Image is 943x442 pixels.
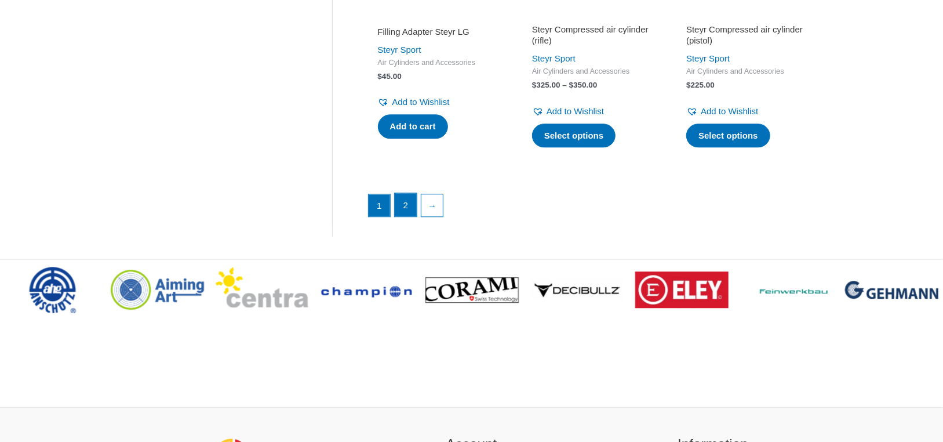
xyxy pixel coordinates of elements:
a: Steyr Compressed air cylinder (rifle) [532,24,654,51]
a: Select options for “Steyr Compressed air cylinder (pistol)” [686,124,770,148]
bdi: 325.00 [532,81,560,89]
a: Steyr Sport [532,53,576,63]
iframe: Customer reviews powered by Trustpilot [532,10,654,24]
a: Steyr Compressed air cylinder (pistol) [686,24,808,51]
bdi: 225.00 [686,81,715,89]
img: brand logo [635,271,729,308]
span: Air Cylinders and Accessories [532,67,654,77]
span: Add to Wishlist [547,106,604,116]
a: Steyr Sport [378,45,421,55]
iframe: Customer reviews powered by Trustpilot [378,10,500,24]
a: Filling Adapter Steyr LG [378,26,500,42]
a: Select options for “Steyr Compressed air cylinder (rifle)” [532,124,616,148]
span: – [562,81,567,89]
h2: Filling Adapter Steyr LG [378,26,500,38]
bdi: 350.00 [569,81,598,89]
span: Add to Wishlist [701,106,758,116]
bdi: 45.00 [378,72,402,81]
h2: Steyr Compressed air cylinder (pistol) [686,24,808,46]
span: $ [686,81,691,89]
span: $ [378,72,383,81]
span: Add to Wishlist [392,97,450,107]
a: Steyr Sport [686,53,730,63]
h2: Steyr Compressed air cylinder (rifle) [532,24,654,46]
a: → [421,194,443,216]
a: Page 2 [395,193,417,216]
nav: Product Pagination [367,193,819,223]
a: Add to Wishlist [532,103,604,119]
span: $ [569,81,574,89]
a: Add to Wishlist [378,94,450,110]
a: Add to Wishlist [686,103,758,119]
span: $ [532,81,537,89]
span: Air Cylinders and Accessories [378,58,500,68]
a: Add to cart: “Filling Adapter Steyr LG” [378,114,448,139]
iframe: Customer reviews powered by Trustpilot [686,10,808,24]
span: Air Cylinders and Accessories [686,67,808,77]
span: Page 1 [369,194,391,216]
